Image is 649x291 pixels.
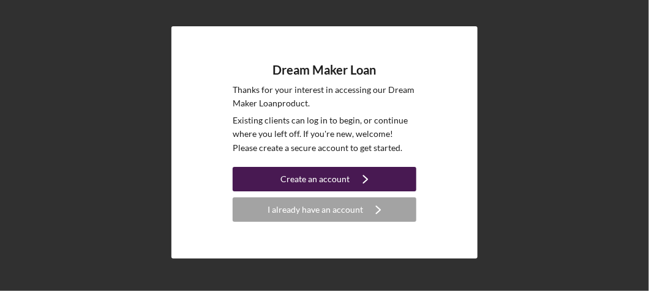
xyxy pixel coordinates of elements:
p: Existing clients can log in to begin, or continue where you left off. If you're new, welcome! Ple... [233,114,416,155]
button: Create an account [233,167,416,191]
p: Thanks for your interest in accessing our Dream Maker Loan product. [233,83,416,111]
h4: Dream Maker Loan [273,63,377,77]
button: I already have an account [233,197,416,222]
div: Create an account [281,167,350,191]
div: I already have an account [268,197,363,222]
a: Create an account [233,167,416,194]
